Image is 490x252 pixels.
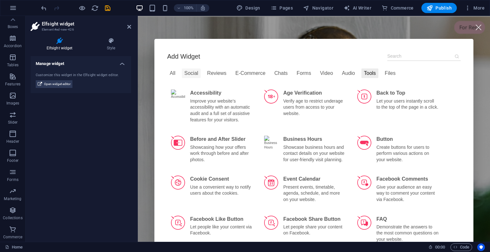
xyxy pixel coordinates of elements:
h4: Manage widget [31,56,131,68]
a: Facebook CommentsFacebook CommentsGive your audience an easy way to comment your content via Face... [216,156,305,192]
button: Commerce [379,3,416,13]
p: Footer [7,158,19,163]
a: Age VerificationAge VerificationVerify age to restrict underage users from access to your website. [122,70,212,112]
div: E-Commerce [95,53,130,62]
div: Chats [134,53,152,62]
div: Design (Ctrl+Alt+Y) [234,3,263,13]
h4: Style [91,38,131,51]
button: reload [91,4,99,12]
span: Pages [271,5,293,11]
p: Forms [7,177,19,182]
span: 00 00 [435,243,445,251]
div: All [29,53,40,62]
i: Undo: Add element (Ctrl+Z) [40,4,48,12]
a: Business HoursBusiness HoursShowcase business hours and contact details on your website for user-... [122,116,212,152]
button: Publish [421,3,457,13]
a: AccessibilityAccessibilityImprove your website’s accessibility with an automatic audit and a full... [29,70,119,112]
p: Accordion [4,43,22,48]
div: Add Widget [29,37,62,44]
p: Images [6,101,19,106]
h3: Element #ed-new-426 [42,27,118,32]
a: Back to TopBack to TopLet your users instantly scroll to the top of the page in a click. [216,70,305,112]
i: Save (Ctrl+S) [104,4,111,12]
div: Social [44,53,63,62]
i: On resize automatically adjust zoom level to fit chosen device. [200,5,206,11]
button: Navigator [301,3,336,13]
h6: 100% [183,4,194,12]
div: Reviews [67,53,91,62]
h4: Elfsight widget [31,38,91,51]
span: Open widget editor [44,80,71,88]
p: Boxes [8,24,18,29]
button: Code [450,243,472,251]
span: : [440,245,441,249]
button: 100% [174,4,197,12]
div: Forms [156,53,176,62]
span: Commerce [382,5,414,11]
p: Collections [3,215,22,220]
p: Features [5,82,20,87]
button: Design [234,3,263,13]
button: Open widget editor [36,80,72,88]
span: More [464,5,485,11]
input: Search [249,36,323,45]
span: Code [453,243,469,251]
button: save [104,4,111,12]
button: Click here to leave preview mode and continue editing [78,4,86,12]
button: undo [40,4,48,12]
a: FAQFAQDemonstrate the answers to the most common questions on your website. [216,196,305,232]
a: Facebook Like ButtonFacebook Like ButtonLet people like your content via Facebook. [29,196,119,232]
div: Customize this widget in the Elfsight widget editor. [36,73,126,78]
a: Cookie ConsentCookie ConsentUse a convenient way to notify users about the cookies. [29,156,119,192]
span: Publish [427,5,452,11]
span: Navigator [303,5,333,11]
a: Facebook Share ButtonFacebook Share ButtonLet people share your content on Facebook. [122,196,212,232]
span: AI Writer [344,5,371,11]
p: Commerce [3,234,22,240]
p: Header [6,139,19,144]
a: ButtonButtonCreate buttons for users to perform various actions on your website. [216,116,305,152]
span: Design [236,5,260,11]
div: Files [244,53,260,62]
p: Tables [7,62,19,68]
p: Slider [8,120,18,125]
a: Before and After SliderBefore and After SliderShowcasing how your offers work through before and ... [29,116,119,152]
i: Reload page [91,4,99,12]
div: Video [180,53,198,62]
a: Event CalendarEvent CalendarPresent events, timetable, agenda, schedule, and more on your website. [122,156,212,192]
button: AI Writer [341,3,374,13]
button: Pages [268,3,295,13]
h2: Elfsight widget [42,21,131,27]
div: Audio [202,53,220,62]
div: Tools [224,53,241,62]
p: Marketing [4,196,21,201]
button: Usercentrics [477,243,485,251]
a: Click to cancel selection. Double-click to open Pages [5,243,23,251]
button: More [462,3,487,13]
h6: Session time [428,243,445,251]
